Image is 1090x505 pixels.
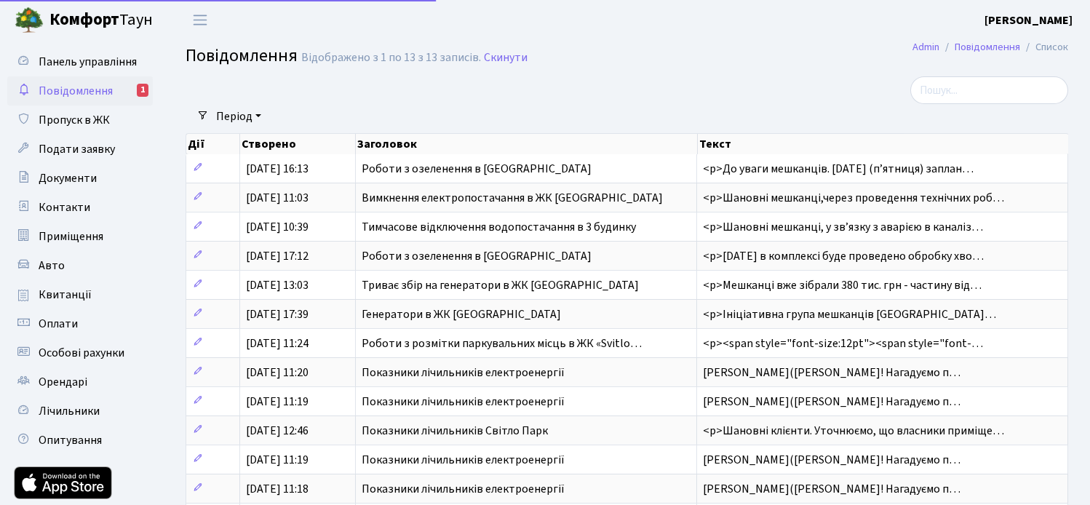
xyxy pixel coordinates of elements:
[362,452,565,468] span: Показники лічильників електроенергії
[7,135,153,164] a: Подати заявку
[15,6,44,35] img: logo.png
[703,335,983,351] span: <p><span style="font-size:12pt"><span style="font-…
[246,481,309,497] span: [DATE] 11:18
[891,32,1090,63] nav: breadcrumb
[39,228,103,244] span: Приміщення
[246,394,309,410] span: [DATE] 11:19
[7,426,153,455] a: Опитування
[246,277,309,293] span: [DATE] 13:03
[362,481,565,497] span: Показники лічильників електроенергії
[1020,39,1068,55] li: Список
[210,104,267,129] a: Період
[910,76,1068,104] input: Пошук...
[7,251,153,280] a: Авто
[186,43,298,68] span: Повідомлення
[7,193,153,222] a: Контакти
[39,316,78,332] span: Оплати
[362,190,663,206] span: Вимкнення електропостачання в ЖК [GEOGRAPHIC_DATA]
[39,258,65,274] span: Авто
[703,481,960,497] span: [PERSON_NAME]([PERSON_NAME]! Нагадуємо п…
[7,397,153,426] a: Лічильники
[955,39,1020,55] a: Повідомлення
[362,161,592,177] span: Роботи з озеленення в [GEOGRAPHIC_DATA]
[7,338,153,367] a: Особові рахунки
[39,403,100,419] span: Лічильники
[246,452,309,468] span: [DATE] 11:19
[362,277,639,293] span: Триває збір на генератори в ЖК [GEOGRAPHIC_DATA]
[7,222,153,251] a: Приміщення
[7,47,153,76] a: Панель управління
[703,365,960,381] span: [PERSON_NAME]([PERSON_NAME]! Нагадуємо п…
[362,423,548,439] span: Показники лічильників Світло Парк
[703,423,1004,439] span: <p>Шановні клієнти. Уточнюємо, що власники приміще…
[703,306,996,322] span: <p>Ініціативна група мешканців [GEOGRAPHIC_DATA]…
[703,277,982,293] span: <p>Мешканці вже зібрали 380 тис. грн - частину від…
[39,287,92,303] span: Квитанції
[137,84,148,97] div: 1
[7,280,153,309] a: Квитанції
[484,51,528,65] a: Скинути
[703,248,984,264] span: <p>[DATE] в комплексі буде проведено обробку хво…
[39,170,97,186] span: Документи
[39,83,113,99] span: Повідомлення
[362,219,636,235] span: Тимчасове відключення водопостачання в 3 будинку
[703,452,960,468] span: [PERSON_NAME]([PERSON_NAME]! Нагадуємо п…
[912,39,939,55] a: Admin
[7,164,153,193] a: Документи
[246,219,309,235] span: [DATE] 10:39
[246,190,309,206] span: [DATE] 11:03
[39,141,115,157] span: Подати заявку
[246,365,309,381] span: [DATE] 11:20
[984,12,1073,29] a: [PERSON_NAME]
[362,335,642,351] span: Роботи з розмітки паркувальних місць в ЖК «Svitlo…
[362,365,565,381] span: Показники лічильників електроенергії
[182,8,218,32] button: Переключити навігацію
[703,394,960,410] span: [PERSON_NAME]([PERSON_NAME]! Нагадуємо п…
[49,8,119,31] b: Комфорт
[39,199,90,215] span: Контакти
[703,190,1004,206] span: <p>Шановні мешканці,через проведення технічних роб…
[39,432,102,448] span: Опитування
[240,134,356,154] th: Створено
[703,219,983,235] span: <p>Шановні мешканці, у звʼязку з аварією в каналіз…
[7,76,153,106] a: Повідомлення1
[362,248,592,264] span: Роботи з озеленення в [GEOGRAPHIC_DATA]
[39,54,137,70] span: Панель управління
[246,423,309,439] span: [DATE] 12:46
[356,134,698,154] th: Заголовок
[246,161,309,177] span: [DATE] 16:13
[49,8,153,33] span: Таун
[984,12,1073,28] b: [PERSON_NAME]
[39,374,87,390] span: Орендарі
[246,248,309,264] span: [DATE] 17:12
[7,367,153,397] a: Орендарі
[39,112,110,128] span: Пропуск в ЖК
[301,51,481,65] div: Відображено з 1 по 13 з 13 записів.
[246,335,309,351] span: [DATE] 11:24
[186,134,240,154] th: Дії
[7,106,153,135] a: Пропуск в ЖК
[698,134,1069,154] th: Текст
[7,309,153,338] a: Оплати
[246,306,309,322] span: [DATE] 17:39
[362,306,561,322] span: Генератори в ЖК [GEOGRAPHIC_DATA]
[39,345,124,361] span: Особові рахунки
[703,161,974,177] span: <p>До уваги мешканців. [DATE] (пʼятниця) заплан…
[362,394,565,410] span: Показники лічильників електроенергії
